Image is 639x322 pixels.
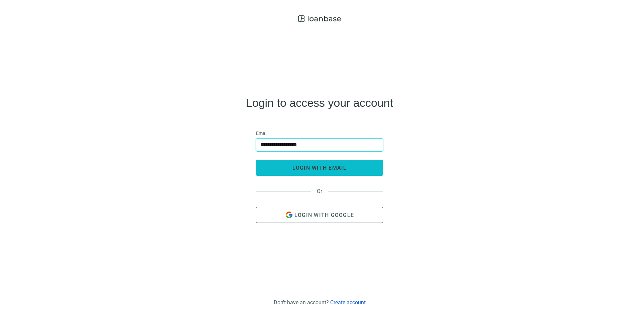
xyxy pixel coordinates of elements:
span: Or [311,188,328,194]
button: Login with Google [256,207,383,223]
span: Login with Google [294,212,354,218]
h4: Login to access your account [246,97,393,108]
span: Email [256,130,267,137]
div: Don't have an account? [274,299,366,306]
a: Create account [330,299,366,306]
span: login with email [292,165,347,171]
button: login with email [256,160,383,176]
